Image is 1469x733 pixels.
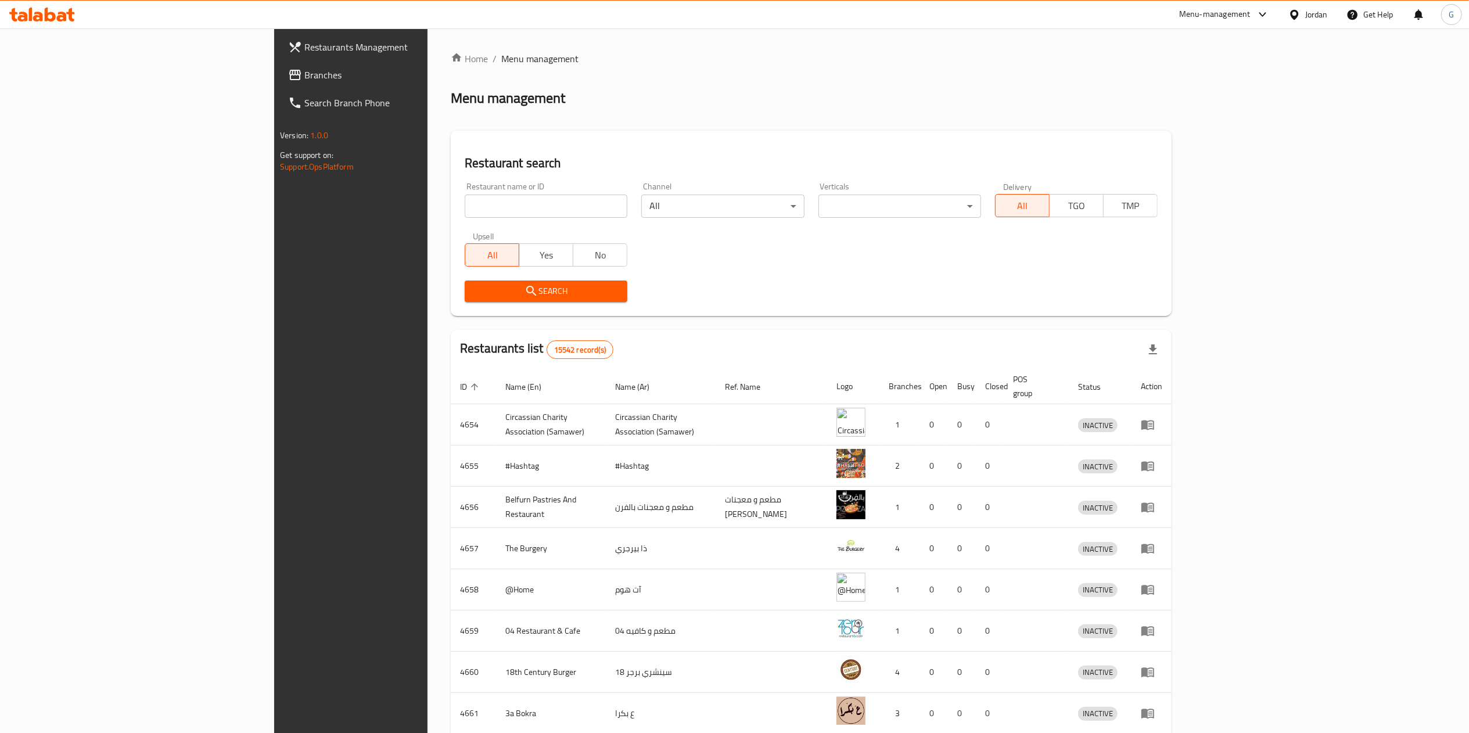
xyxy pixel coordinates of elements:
td: آت هوم [606,569,716,610]
td: 0 [948,569,976,610]
td: @Home [496,569,606,610]
span: Get support on: [280,148,333,163]
td: 0 [920,652,948,693]
td: 1 [879,404,920,445]
h2: Restaurants list [460,340,613,359]
th: Branches [879,369,920,404]
span: Restaurants Management [304,40,510,54]
div: Jordan [1305,8,1328,21]
img: @Home [836,573,865,602]
div: INACTIVE [1078,707,1118,721]
td: Belfurn Pastries And Restaurant [496,487,606,528]
td: 0 [920,445,948,487]
div: Menu [1141,500,1162,514]
th: Open [920,369,948,404]
span: TMP [1108,197,1153,214]
img: 18th Century Burger [836,655,865,684]
span: INACTIVE [1078,583,1118,597]
button: All [995,194,1050,217]
a: Branches [279,61,519,89]
td: 18 سينشري برجر [606,652,716,693]
td: 1 [879,569,920,610]
td: 0 [920,487,948,528]
td: ذا بيرجري [606,528,716,569]
td: 0 [948,528,976,569]
span: All [1000,197,1045,214]
span: Search [474,284,618,299]
td: 2 [879,445,920,487]
td: 0 [920,404,948,445]
span: Yes [524,247,569,264]
span: Search Branch Phone [304,96,510,110]
td: 0 [948,487,976,528]
span: INACTIVE [1078,624,1118,638]
td: 0 [920,610,948,652]
td: 18th Century Burger [496,652,606,693]
span: INACTIVE [1078,666,1118,679]
td: 0 [948,652,976,693]
td: 0 [976,610,1004,652]
span: No [578,247,623,264]
img: ​Circassian ​Charity ​Association​ (Samawer) [836,408,865,437]
nav: breadcrumb [451,52,1172,66]
td: مطعم و كافيه 04 [606,610,716,652]
button: Yes [519,243,573,267]
span: Version: [280,128,308,143]
td: ​Circassian ​Charity ​Association​ (Samawer) [606,404,716,445]
td: مطعم و معجنات [PERSON_NAME] [716,487,827,528]
span: Menu management [501,52,579,66]
span: Ref. Name [725,380,775,394]
span: INACTIVE [1078,419,1118,432]
td: 0 [976,652,1004,693]
td: 0 [948,445,976,487]
div: Menu [1141,706,1162,720]
img: Belfurn Pastries And Restaurant [836,490,865,519]
div: Menu [1141,624,1162,638]
button: TMP [1103,194,1158,217]
div: Menu-management [1179,8,1251,21]
td: 0 [976,528,1004,569]
span: INACTIVE [1078,501,1118,515]
td: 4 [879,528,920,569]
td: #Hashtag [496,445,606,487]
td: 04 Restaurant & Cafe [496,610,606,652]
span: POS group [1013,372,1055,400]
th: Closed [976,369,1004,404]
div: INACTIVE [1078,459,1118,473]
span: Status [1078,380,1116,394]
div: Menu [1141,459,1162,473]
span: Branches [304,68,510,82]
div: Menu [1141,541,1162,555]
th: Busy [948,369,976,404]
input: Search for restaurant name or ID.. [465,195,627,218]
td: مطعم و معجنات بالفرن [606,487,716,528]
button: No [573,243,627,267]
td: 1 [879,610,920,652]
td: ​Circassian ​Charity ​Association​ (Samawer) [496,404,606,445]
th: Logo [827,369,879,404]
img: 04 Restaurant & Cafe [836,614,865,643]
span: INACTIVE [1078,707,1118,720]
div: All [641,195,804,218]
td: 0 [976,404,1004,445]
span: 15542 record(s) [547,344,613,355]
span: INACTIVE [1078,460,1118,473]
span: 1.0.0 [310,128,328,143]
label: Upsell [473,232,494,240]
img: #Hashtag [836,449,865,478]
img: The Burgery [836,531,865,560]
td: 0 [976,487,1004,528]
td: 0 [976,569,1004,610]
td: 0 [948,610,976,652]
span: G [1449,8,1454,21]
td: The Burgery [496,528,606,569]
span: Name (En) [505,380,556,394]
span: INACTIVE [1078,542,1118,556]
img: 3a Bokra [836,696,865,725]
div: Menu [1141,665,1162,679]
a: Support.OpsPlatform [280,159,354,174]
button: Search [465,281,627,302]
div: Menu [1141,418,1162,432]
